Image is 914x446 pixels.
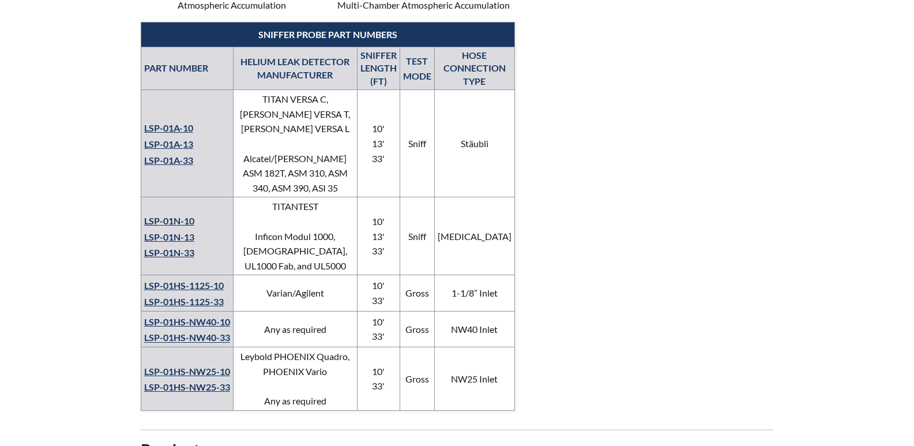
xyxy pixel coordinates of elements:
td: TITANTEST Inficon Modul 1000, [DEMOGRAPHIC_DATA], UL1000 Fab, and UL5000 [234,197,357,275]
td: 1-1/8” Inlet [434,275,514,311]
td: 10' 13' 33' [357,197,400,275]
td: TITAN VERSA C, [PERSON_NAME] VERSA T, [PERSON_NAME] VERSA L Alcatel/[PERSON_NAME] ASM 182T, ASM 3... [234,90,357,197]
td: Sniff [400,197,434,275]
td: [MEDICAL_DATA] [434,197,514,275]
a: LSP-01N-13 [144,231,194,242]
a: LSP-01N-33 [144,247,194,258]
a: LSP-01HS-NW40-33 [144,332,230,343]
th: SNIFFER PROBE PART NUMBERS [141,22,514,47]
td: 10' 33' [357,311,400,347]
a: LSP-01HS-NW40-10 [144,316,230,327]
td: NW40 Inlet [434,311,514,347]
td: Gross [400,275,434,311]
td: Varian/Agilent [234,275,357,311]
td: Stäubli [434,90,514,197]
a: LSP-01HS-1125-33 [144,296,224,307]
td: Sniff [400,90,434,197]
td: 10' 33' [357,347,400,410]
td: TEST MODE [400,47,434,90]
th: HELIUM LEAK DETECTOR MANUFACTURER [234,47,357,90]
th: SNIFFER LENGTH (FT) [357,47,400,90]
td: 10' 33' [357,275,400,311]
th: HOSE CONNECTION TYPE [434,47,514,90]
td: Gross [400,347,434,410]
th: PART NUMBER [141,47,234,90]
a: LSP-01HS-NW25-10 [144,366,230,377]
td: Leybold PHOENIX Quadro, PHOENIX Vario Any as required [234,347,357,410]
td: NW25 Inlet [434,347,514,410]
a: LSP-01A-33 [144,155,193,166]
a: LSP-01HS-NW25-33 [144,381,230,392]
a: LSP-01HS-1125-10 [144,280,224,291]
td: 10' 13' 33' [357,90,400,197]
td: Gross [400,311,434,347]
td: Any as required [234,311,357,347]
a: LSP-01A-10 [144,122,193,133]
a: LSP-01N-10 [144,215,194,226]
a: LSP-01A-13 [144,138,193,149]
